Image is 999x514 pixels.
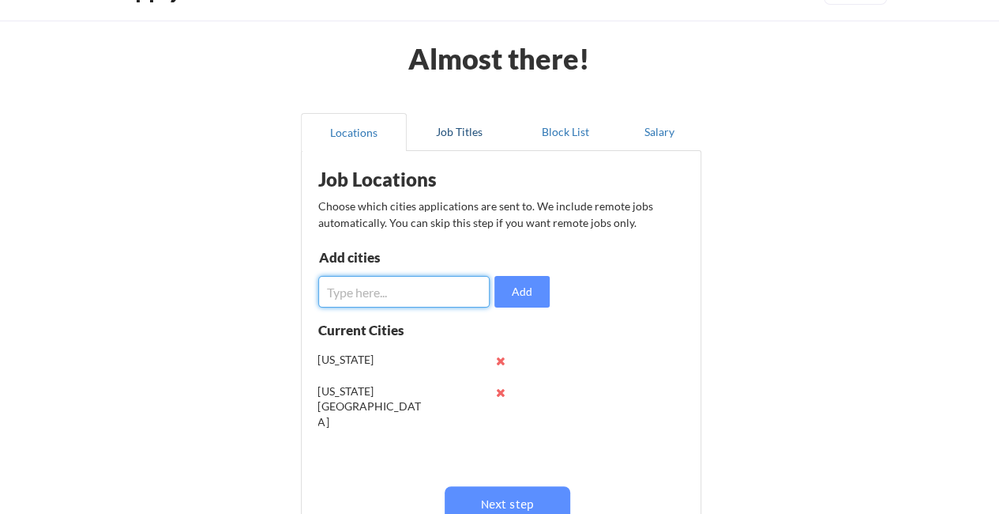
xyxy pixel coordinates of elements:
div: Add cities [319,251,483,264]
button: Block List [513,113,618,151]
div: Choose which cities applications are sent to. We include remote jobs automatically. You can skip ... [318,198,682,231]
button: Locations [301,113,407,151]
div: Current Cities [318,323,439,337]
button: Add [494,276,550,308]
div: Almost there! [389,44,609,73]
input: Type here... [318,276,490,308]
button: Salary [618,113,701,151]
div: Job Locations [318,170,518,189]
div: [US_STATE] [318,352,422,368]
div: [US_STATE][GEOGRAPHIC_DATA] [318,384,422,430]
button: Job Titles [407,113,513,151]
